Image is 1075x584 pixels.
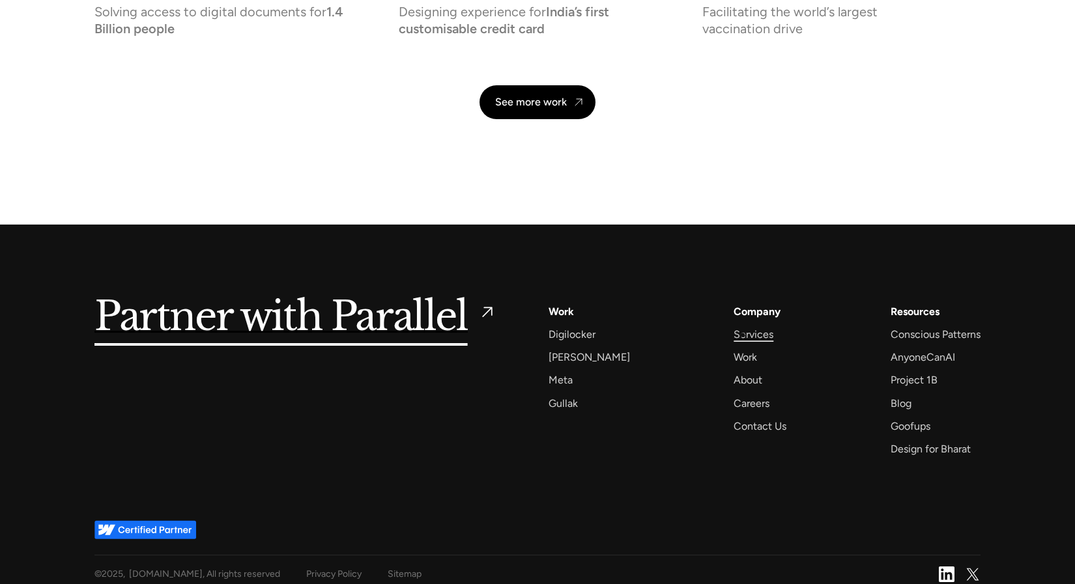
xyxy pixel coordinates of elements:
[94,303,468,333] h5: Partner with Parallel
[94,4,343,36] strong: 1.4 Billion people
[891,440,971,458] a: Design for Bharat
[734,303,781,320] a: Company
[399,7,677,33] p: Designing experience for
[495,96,567,108] div: See more work
[480,85,595,119] a: See more work
[549,371,573,389] a: Meta
[549,326,595,343] a: Digilocker
[891,417,930,435] a: Goofups
[891,326,981,343] a: Conscious Patterns
[891,303,939,320] div: Resources
[734,417,786,435] a: Contact Us
[891,395,911,412] a: Blog
[388,566,422,582] a: Sitemap
[94,566,280,582] div: © , [DOMAIN_NAME], All rights reserved
[734,326,773,343] a: Services
[549,395,578,412] a: Gullak
[102,568,123,579] span: 2025
[94,7,373,33] p: Solving access to digital documents for
[891,371,938,389] a: Project 1B
[549,348,630,366] a: [PERSON_NAME]
[891,348,955,366] a: AnyoneCanAI
[306,566,362,582] a: Privacy Policy
[94,303,496,333] a: Partner with Parallel
[734,371,762,389] a: About
[702,7,981,33] p: Facilitating the world’s largest vaccination drive
[399,4,609,36] strong: India’s first customisable credit card
[734,395,769,412] a: Careers
[734,348,757,366] a: Work
[549,303,574,320] a: Work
